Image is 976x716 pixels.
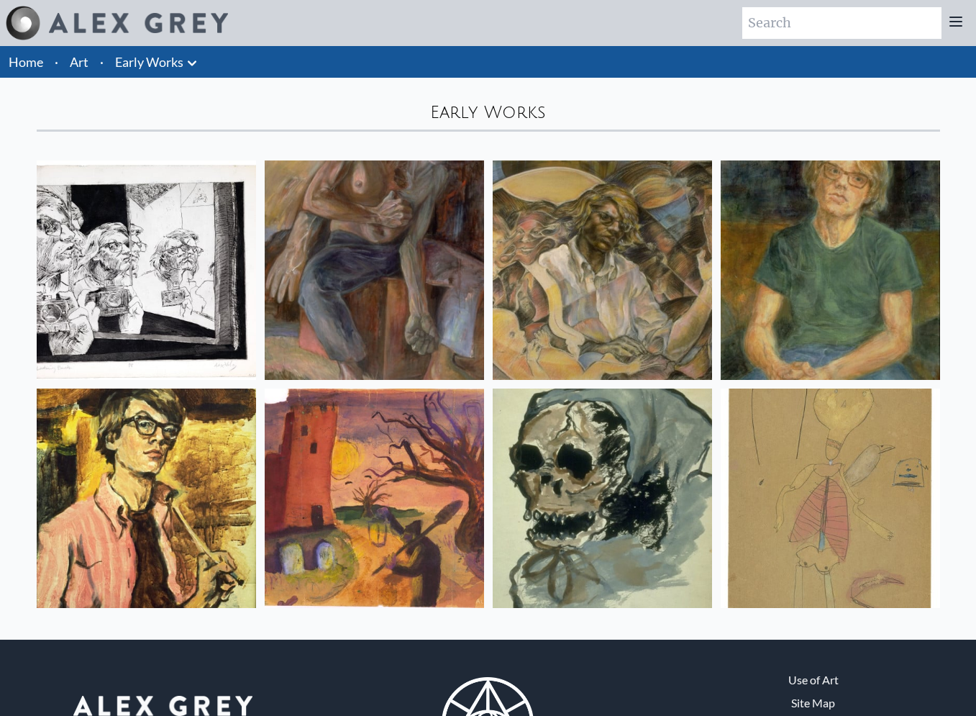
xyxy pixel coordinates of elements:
[94,46,109,78] li: ·
[788,671,839,689] a: Use of Art
[791,694,835,712] a: Site Map
[37,101,940,124] div: Early Works
[49,46,64,78] li: ·
[70,52,88,72] a: Art
[9,54,43,70] a: Home
[115,52,183,72] a: Early Works
[742,7,941,39] input: Search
